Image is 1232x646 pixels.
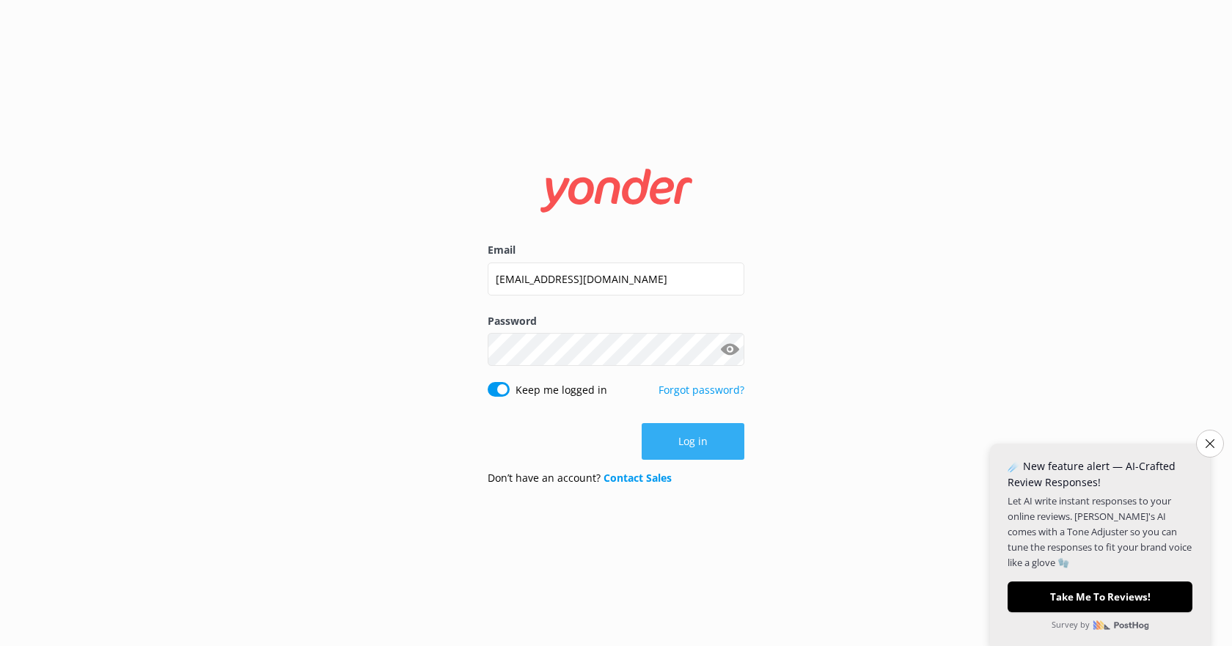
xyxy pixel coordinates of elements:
[488,313,744,329] label: Password
[488,242,744,258] label: Email
[488,263,744,296] input: user@emailaddress.com
[659,383,744,397] a: Forgot password?
[604,471,672,485] a: Contact Sales
[715,335,744,364] button: Show password
[488,470,672,486] p: Don’t have an account?
[516,382,607,398] label: Keep me logged in
[642,423,744,460] button: Log in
